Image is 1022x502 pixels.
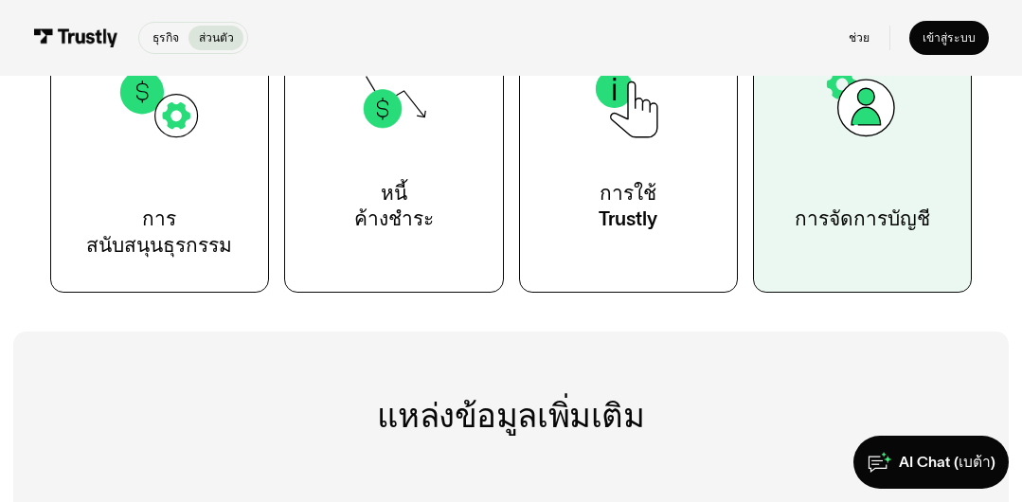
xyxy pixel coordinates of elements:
[753,27,972,293] a: การจัดการบัญชี
[599,207,657,229] font: Trustly
[853,436,1010,489] a: AI Chat (เบต้า)
[849,30,870,45] a: ช่วย
[923,31,976,44] font: เข้าสู่ระบบ
[143,26,189,49] a: ธุรกิจ
[354,207,434,229] font: ค้างชำระ
[909,21,989,56] a: เข้าสู่ระบบ
[188,26,243,49] a: ส่วนตัว
[163,234,232,256] font: ธุรกรรม
[86,207,176,256] font: การสนับสนุน
[519,27,738,293] a: การใช้Trustly
[849,31,870,44] font: ช่วย
[888,207,930,229] font: บัญชี
[152,31,179,44] font: ธุรกิจ
[795,207,888,229] font: การจัดการ
[284,27,503,293] a: หนี้ค้างชำระ
[33,28,118,46] img: โลโก้ Trustly
[899,454,995,470] font: AI Chat (เบต้า)
[377,397,644,434] font: แหล่งข้อมูลเพิ่มเติม
[199,31,234,44] font: ส่วนตัว
[381,182,407,204] font: หนี้
[50,27,269,293] a: การสนับสนุนธุรกรรม
[600,182,656,204] font: การใช้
